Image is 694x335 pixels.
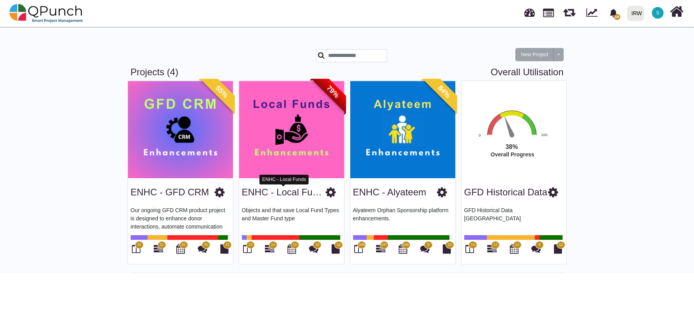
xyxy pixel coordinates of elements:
span: 246 [403,242,409,248]
span: 13 [471,242,475,248]
div: Overall Progress. Highcharts interactive chart. [460,109,580,181]
span: 84% [422,70,465,113]
i: Punch Discussions [531,244,541,253]
p: GFD Historical Data [GEOGRAPHIC_DATA] [464,206,564,230]
span: 31 [137,242,141,248]
a: 247 [376,247,385,253]
div: IRW [632,7,642,20]
span: Shafee.jan [652,7,664,19]
span: 247 [381,242,387,248]
span: 246 [359,242,364,248]
span: 14 [271,242,275,248]
i: Document Library [554,244,562,253]
div: Dynamic Report [582,0,605,26]
i: Punch Discussions [198,244,207,253]
h3: ENHC - GFD CRM [131,187,209,198]
span: 5 [539,242,541,248]
span: Releases [563,4,575,17]
span: 22 [204,242,208,248]
i: Gantt [154,244,163,253]
i: Document Library [332,244,340,253]
span: 79% [311,70,354,113]
span: 12 [448,242,452,248]
span: 13 [293,242,296,248]
i: Board [354,244,363,253]
span: 31 [181,242,185,248]
button: New Project [515,48,554,61]
i: Punch Discussions [309,244,318,253]
p: Our ongoing GFD CRM product project is designed to enhance donor interactions, automate communica... [131,206,230,230]
span: 31 [160,242,164,248]
a: GFD Historical Data [464,187,547,197]
i: Calendar [288,244,296,253]
a: ENHC - GFD CRM [131,187,209,197]
span: 14 [493,242,497,248]
a: 14 [487,247,497,253]
a: 14 [265,247,274,253]
div: ENHC - Local Funds [259,175,309,184]
i: Board [465,244,474,253]
i: Document Library [443,244,451,253]
span: 55% [200,70,243,113]
a: 31 [154,247,163,253]
i: Gantt [265,244,274,253]
img: qpunch-sp.fa6292f.png [9,2,83,25]
i: Calendar [399,244,407,253]
i: Punch Discussions [420,244,430,253]
a: S [647,0,668,25]
span: 12 [337,242,341,248]
i: Document Library [220,244,229,253]
svg: bell fill [609,9,618,17]
text: 100 [541,133,548,137]
span: 13 [248,242,252,248]
i: Calendar [176,244,185,253]
span: 10 [315,242,319,248]
p: Alyateem Orphan Sponsorship platform enhancements. [353,206,453,230]
p: Objects and that save Local Fund Types and Master Fund type [242,206,341,230]
i: Gantt [376,244,385,253]
span: Projects [543,5,554,17]
path: 38 %. Speed. [502,116,514,136]
a: bell fill58 [605,0,624,25]
text: 38% [506,144,518,150]
h3: Projects (4) [131,67,564,78]
span: 13 [515,242,519,248]
span: 58 [614,14,620,20]
i: Gantt [487,244,497,253]
span: Dashboard [524,5,535,16]
span: 12 [559,242,563,248]
h3: ENHC - Alyateem [353,187,426,198]
div: Notification [607,6,620,20]
i: Board [243,244,252,253]
span: S [656,11,659,15]
a: IRW [623,0,647,26]
a: Overall Utilisation [491,67,564,78]
span: 12 [225,242,229,248]
text: Overall Progress [491,151,534,158]
svg: Interactive chart [460,109,580,181]
i: Home [670,4,683,19]
a: ENHC - Alyateem [353,187,426,197]
a: ENHC - Local Funds [242,187,328,197]
i: Board [132,244,140,253]
h3: GFD Historical Data [464,187,547,198]
i: Calendar [510,244,518,253]
text: 0 [478,133,481,137]
span: 9 [428,242,430,248]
